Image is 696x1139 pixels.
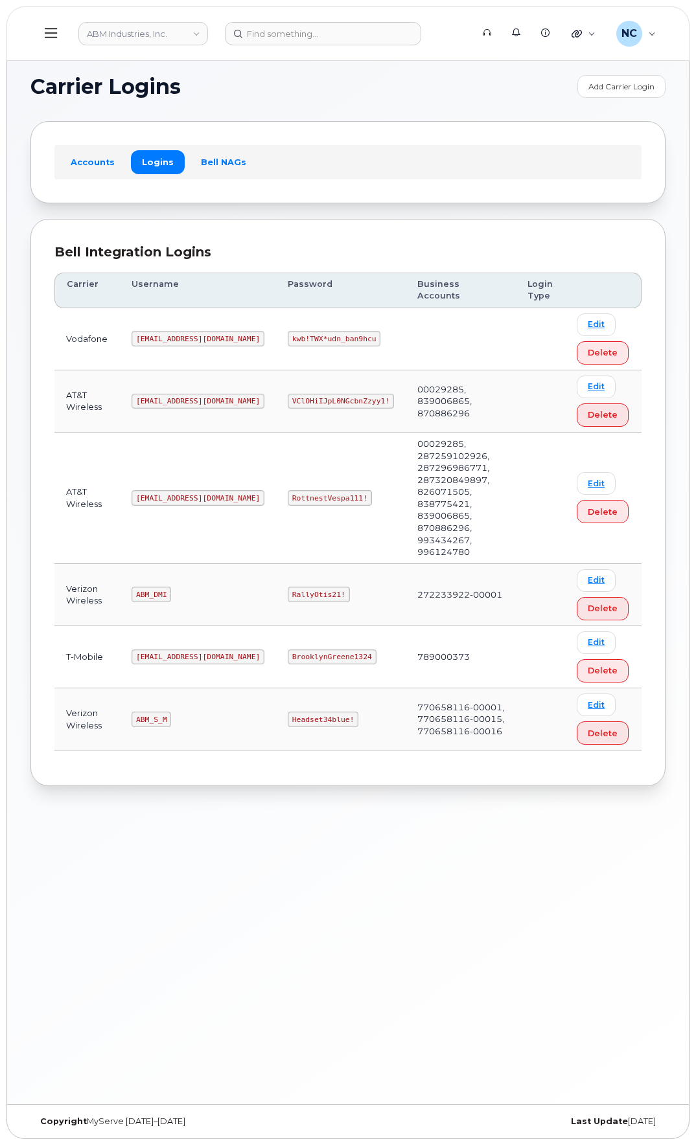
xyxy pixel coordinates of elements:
div: [DATE] [348,1116,666,1127]
th: Carrier [54,273,120,308]
strong: Last Update [571,1116,628,1126]
a: Edit [577,313,616,336]
code: [EMAIL_ADDRESS][DOMAIN_NAME] [132,649,264,665]
button: Delete [577,341,629,365]
button: Delete [577,597,629,620]
a: Logins [131,150,185,174]
td: 272233922-00001 [406,564,516,626]
td: Vodafone [54,308,120,370]
code: RottnestVespa111! [288,490,372,506]
code: VClOHiIJpL0NGcbnZzyy1! [288,394,394,409]
th: Username [120,273,276,308]
a: Add Carrier Login [577,75,666,98]
span: Delete [588,409,618,421]
button: Delete [577,659,629,682]
a: Edit [577,376,616,398]
div: MyServe [DATE]–[DATE] [30,1116,348,1127]
a: Edit [577,569,616,592]
td: AT&T Wireless [54,433,120,564]
span: Delete [588,602,618,615]
td: T-Mobile [54,626,120,688]
span: Delete [588,664,618,677]
div: Bell Integration Logins [54,243,642,262]
a: Edit [577,472,616,495]
code: RallyOtis21! [288,587,349,602]
td: AT&T Wireless [54,370,120,433]
td: Verizon Wireless [54,564,120,626]
strong: Copyright [40,1116,87,1126]
td: 789000373 [406,626,516,688]
span: Delete [588,506,618,518]
a: Edit [577,631,616,654]
a: Accounts [60,150,126,174]
td: 00029285, 287259102926, 287296986771, 287320849897, 826071505, 838775421, 839006865, 870886296, 9... [406,433,516,564]
code: ABM_DMI [132,587,171,602]
a: Edit [577,694,616,716]
button: Delete [577,721,629,745]
code: [EMAIL_ADDRESS][DOMAIN_NAME] [132,394,264,409]
th: Password [276,273,406,308]
span: Carrier Logins [30,77,181,96]
code: kwb!TWX*udn_ban9hcu [288,331,380,346]
button: Delete [577,500,629,523]
span: Delete [588,727,618,739]
code: [EMAIL_ADDRESS][DOMAIN_NAME] [132,490,264,506]
code: [EMAIL_ADDRESS][DOMAIN_NAME] [132,331,264,346]
td: Verizon Wireless [54,688,120,750]
code: ABM_S_M [132,712,171,727]
code: Headset34blue! [288,712,358,727]
td: 00029285, 839006865, 870886296 [406,370,516,433]
a: Bell NAGs [190,150,257,174]
code: BrooklynGreene1324 [288,649,376,665]
span: Delete [588,346,618,359]
th: Business Accounts [406,273,516,308]
th: Login Type [516,273,565,308]
td: 770658116-00001, 770658116-00015, 770658116-00016 [406,688,516,750]
button: Delete [577,403,629,427]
